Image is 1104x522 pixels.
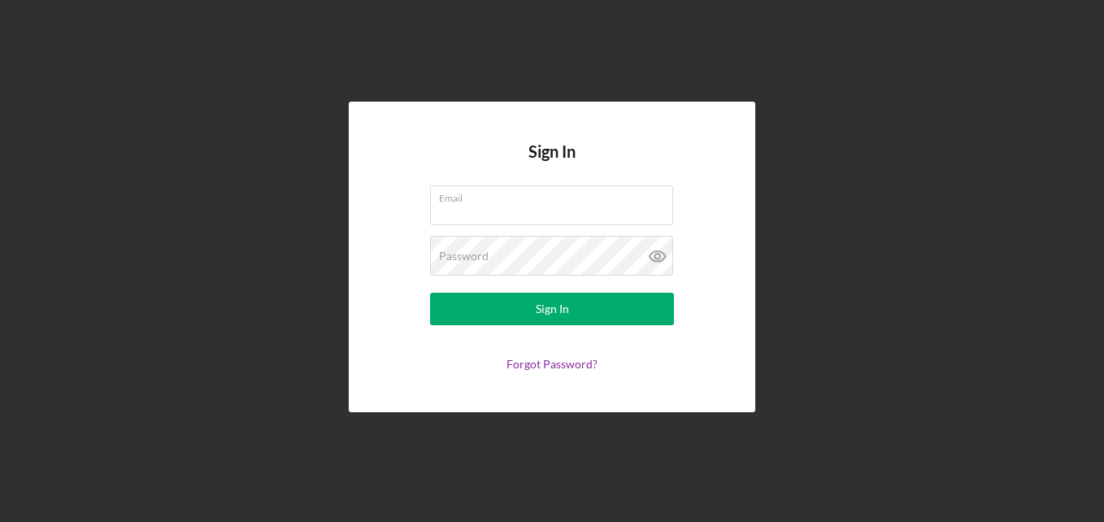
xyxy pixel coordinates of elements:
button: Sign In [430,293,674,325]
h4: Sign In [528,142,576,185]
label: Password [439,250,489,263]
label: Email [439,186,673,204]
div: Sign In [536,293,569,325]
a: Forgot Password? [506,357,598,371]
